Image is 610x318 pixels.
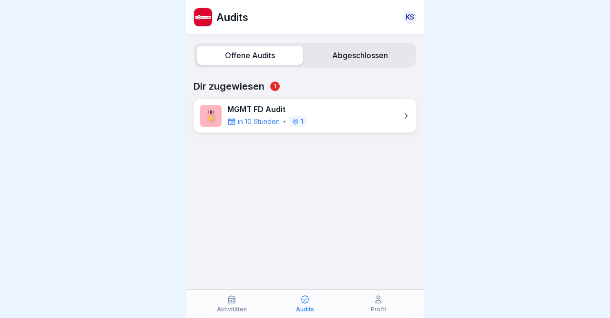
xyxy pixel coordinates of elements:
p: Profil [371,306,386,313]
label: Abgeschlossen [307,46,413,65]
p: Audits [216,11,248,23]
span: 1 [270,82,280,91]
p: Dir zugewiesen [193,81,417,92]
a: KS [403,10,417,24]
p: 1 [301,118,304,125]
p: Audits [296,306,314,313]
p: MGMT FD Audit [227,105,306,114]
div: 🎖️ [200,105,222,127]
a: 🎖️MGMT FD Auditin 10 Stunden1 [193,99,417,133]
label: Offene Audits [197,46,303,65]
p: in 10 Stunden [238,117,280,126]
p: Aktivitäten [217,306,247,313]
img: h2b7e5h7rth583tr4zrcxt71.png [194,8,212,26]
